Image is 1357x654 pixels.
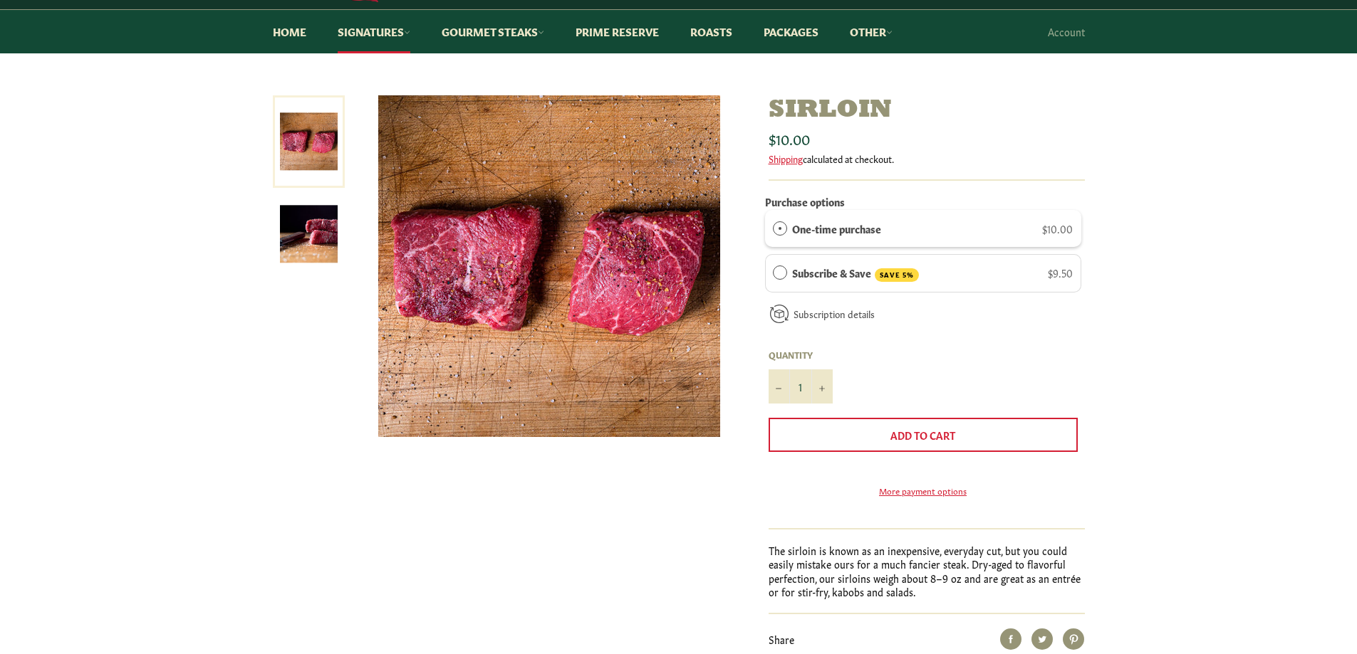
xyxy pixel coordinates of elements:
h1: Sirloin [769,95,1085,126]
a: Prime Reserve [561,10,673,53]
label: Subscribe & Save [792,265,919,282]
span: $9.50 [1048,265,1073,280]
a: Packages [749,10,833,53]
div: One-time purchase [773,221,787,236]
label: Quantity [769,349,833,361]
button: Add to Cart [769,418,1078,452]
img: Sirloin [280,205,338,263]
a: Signatures [323,10,425,53]
a: Shipping [769,152,803,165]
img: Sirloin [378,95,720,437]
a: Account [1041,11,1092,53]
a: Home [259,10,321,53]
p: The sirloin is known as an inexpensive, everyday cut, but you could easily mistake ours for a muc... [769,544,1085,598]
a: Other [836,10,907,53]
label: Purchase options [765,194,845,209]
button: Reduce item quantity by one [769,369,790,404]
div: Subscribe & Save [773,265,787,280]
div: calculated at checkout. [769,152,1085,165]
span: Share [769,632,794,646]
span: Add to Cart [890,428,955,442]
a: Roasts [676,10,747,53]
a: More payment options [769,485,1078,497]
a: Gourmet Steaks [427,10,558,53]
label: One-time purchase [792,221,881,236]
span: $10.00 [1042,221,1073,236]
a: Subscription details [794,307,875,320]
button: Increase item quantity by one [811,369,833,404]
span: SAVE 5% [875,268,919,282]
span: $10.00 [769,128,810,148]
